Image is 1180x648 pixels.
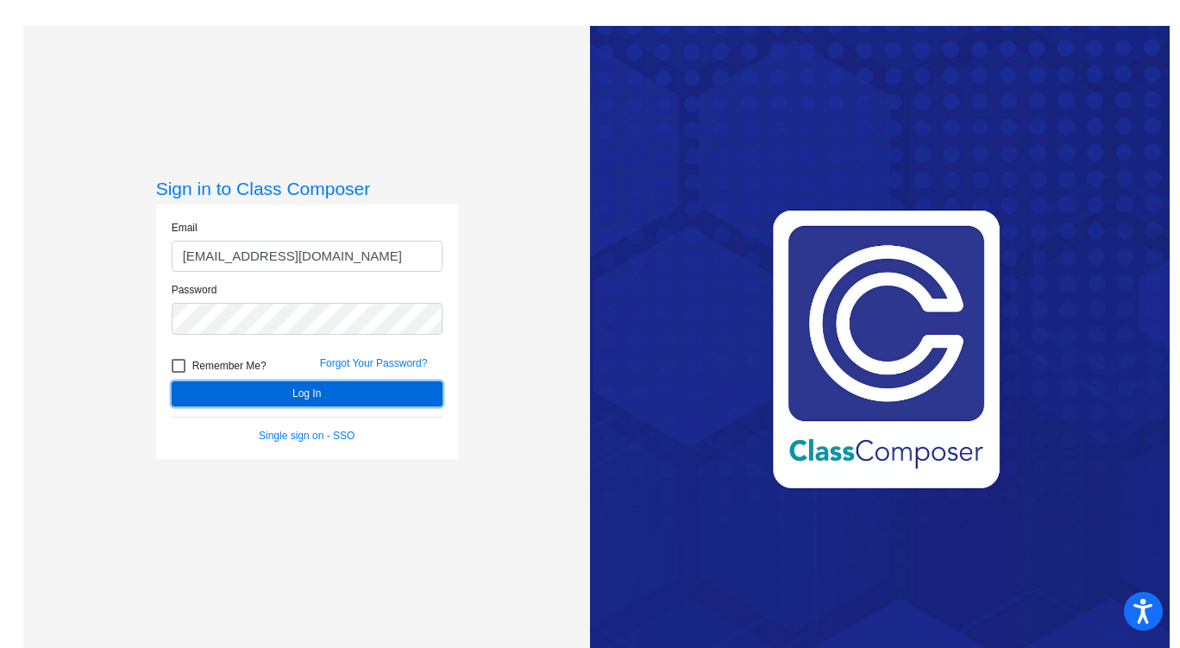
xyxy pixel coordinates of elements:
a: Forgot Your Password? [320,357,428,369]
label: Password [172,282,217,298]
span: Remember Me? [192,355,267,376]
label: Email [172,220,198,236]
button: Log In [172,381,442,406]
a: Single sign on - SSO [259,430,355,442]
h3: Sign in to Class Composer [156,178,458,199]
